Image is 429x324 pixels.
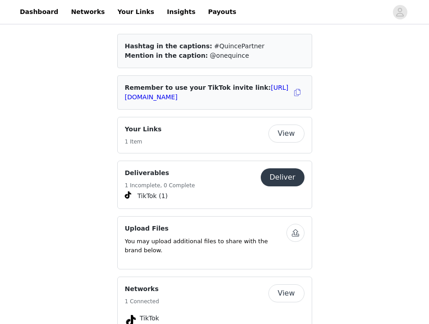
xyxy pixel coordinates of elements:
h4: Your Links [125,125,162,134]
div: Deliverables [117,161,312,209]
span: #QuincePartner [214,42,265,50]
h5: 1 Connected [125,297,159,305]
div: avatar [396,5,404,19]
span: @onequince [210,52,249,59]
h4: TikTok [140,314,290,323]
h5: 1 Incomplete, 0 Complete [125,181,195,190]
span: Remember to use your TikTok invite link: [125,84,289,101]
a: Networks [65,2,110,22]
h5: 1 Item [125,138,162,146]
a: Payouts [203,2,242,22]
a: Insights [161,2,201,22]
a: Dashboard [14,2,64,22]
span: Mention in the caption: [125,52,208,59]
h4: Networks [125,284,159,294]
a: Your Links [112,2,160,22]
h4: Deliverables [125,168,195,178]
button: Deliver [261,168,304,186]
span: Hashtag in the captions: [125,42,212,50]
p: You may upload additional files to share with the brand below. [125,237,286,255]
span: TikTok (1) [138,191,168,201]
button: View [268,284,304,302]
button: View [268,125,304,143]
h4: Upload Files [125,224,286,233]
